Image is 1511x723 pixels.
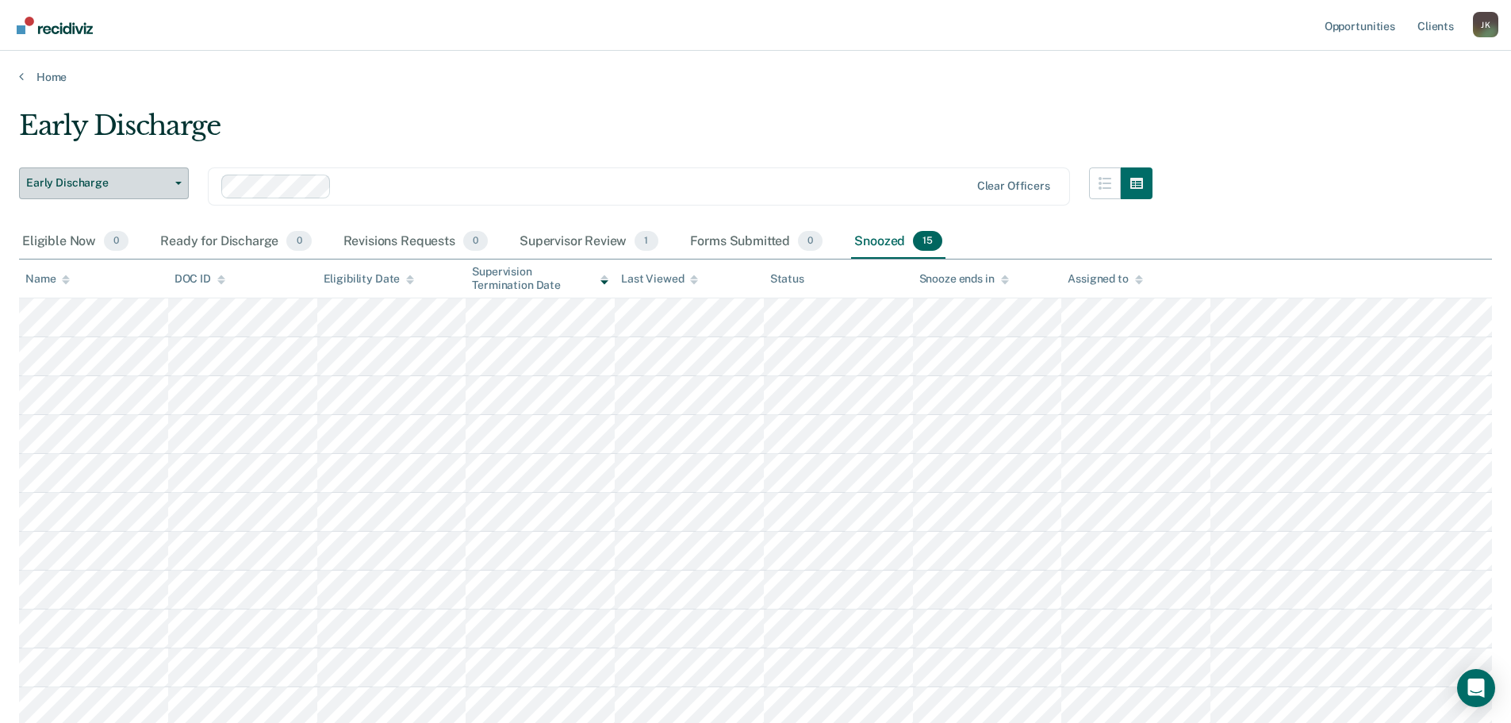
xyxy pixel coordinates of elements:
[472,265,608,292] div: Supervision Termination Date
[977,179,1050,193] div: Clear officers
[19,70,1492,84] a: Home
[286,231,311,252] span: 0
[687,225,826,260] div: Forms Submitted0
[1473,12,1498,37] div: J K
[463,231,488,252] span: 0
[635,231,658,252] span: 1
[25,272,70,286] div: Name
[340,225,491,260] div: Revisions Requests0
[913,231,942,252] span: 15
[17,17,93,34] img: Recidiviz
[19,167,189,199] button: Early Discharge
[621,272,698,286] div: Last Viewed
[1068,272,1142,286] div: Assigned to
[324,272,415,286] div: Eligibility Date
[104,231,128,252] span: 0
[1457,669,1495,707] div: Open Intercom Messenger
[19,225,132,260] div: Eligible Now0
[516,225,662,260] div: Supervisor Review1
[798,231,823,252] span: 0
[919,272,1009,286] div: Snooze ends in
[19,110,1152,155] div: Early Discharge
[770,272,804,286] div: Status
[174,272,225,286] div: DOC ID
[851,225,945,260] div: Snoozed15
[26,176,169,190] span: Early Discharge
[157,225,314,260] div: Ready for Discharge0
[1473,12,1498,37] button: Profile dropdown button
